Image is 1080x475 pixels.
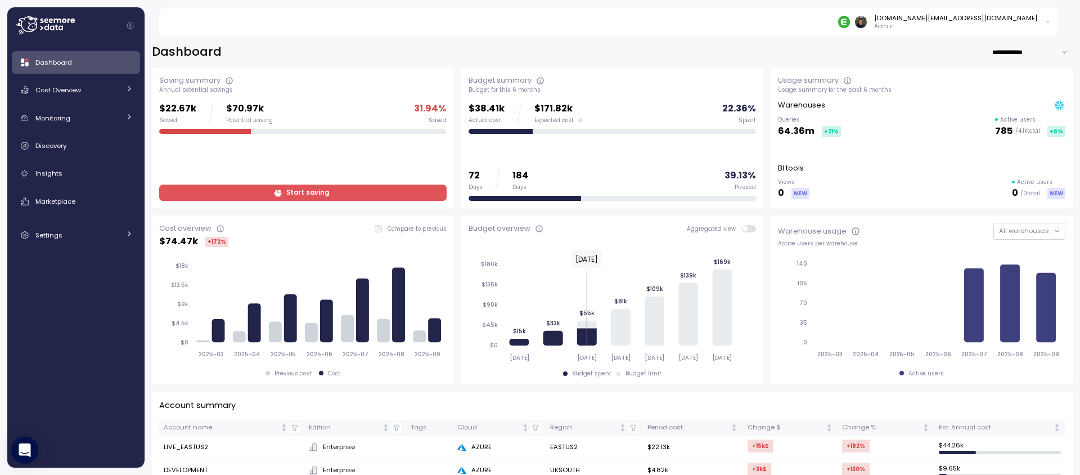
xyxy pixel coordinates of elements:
[521,424,529,432] div: Not sorted
[838,420,934,436] th: Change %Not sorted
[159,223,211,234] div: Cost overview
[469,183,483,191] div: Days
[687,225,741,232] span: Aggregated view
[481,261,498,268] tspan: $180k
[855,16,867,28] img: 8a667c340b96c72f6b400081a025948b
[35,197,75,206] span: Marketplace
[469,75,532,86] div: Budget summary
[838,16,850,28] img: 689adfd76a9d17b9213495f1.PNG
[159,399,236,412] p: Account summary
[995,124,1013,139] p: 785
[159,101,196,116] p: $22.67k
[577,354,597,361] tspan: [DATE]
[739,116,756,124] div: Spent
[469,86,756,94] div: Budget for this 6 months
[579,309,595,316] tspan: $55k
[625,370,661,378] div: Budget limit
[307,351,332,358] tspan: 2025-06
[922,424,930,432] div: Not sorted
[304,420,406,436] th: EditionNot sorted
[35,141,66,150] span: Discovery
[575,254,598,264] text: [DATE]
[796,260,807,267] tspan: 140
[159,116,196,124] div: Saved
[388,225,447,233] p: Compare to previous
[778,100,825,111] p: Warehouses
[205,237,228,247] div: +172 %
[164,423,279,433] div: Account name
[35,231,62,240] span: Settings
[611,354,631,361] tspan: [DATE]
[159,86,447,94] div: Annual potential savings
[678,354,698,361] tspan: [DATE]
[614,298,627,305] tspan: $81k
[512,183,529,191] div: Days
[778,116,841,124] p: Queries
[199,351,224,358] tspan: 2025-03
[545,420,642,436] th: RegionNot sorted
[379,351,405,358] tspan: 2025-08
[12,107,140,129] a: Monitoring
[874,14,1037,23] div: [DOMAIN_NAME][EMAIL_ADDRESS][DOMAIN_NAME]
[11,437,38,464] div: Open Intercom Messenger
[159,185,447,201] a: Start saving
[797,280,807,287] tspan: 105
[889,351,915,358] tspan: 2025-05
[714,258,731,266] tspan: $169k
[12,135,140,157] a: Discovery
[825,424,833,432] div: Not sorted
[509,354,529,361] tspan: [DATE]
[12,163,140,185] a: Insights
[546,320,560,327] tspan: $33k
[457,423,519,433] div: Cloud
[908,370,944,378] div: Active users
[1020,190,1040,198] p: / 0 total
[645,354,664,361] tspan: [DATE]
[512,328,525,335] tspan: $15k
[778,186,784,201] p: 0
[1047,126,1065,137] div: +6 %
[181,339,188,346] tspan: $0
[803,339,807,346] tspan: 0
[962,351,988,358] tspan: 2025-07
[842,440,870,452] div: +192 %
[12,190,140,213] a: Marketplace
[817,351,843,358] tspan: 2025-03
[778,163,804,174] p: BI tools
[646,285,663,292] tspan: $109k
[842,423,920,433] div: Change %
[939,423,1051,433] div: Est. Annual cost
[712,354,732,361] tspan: [DATE]
[328,370,340,378] div: Cost
[534,116,574,124] span: Expected cost
[1053,424,1061,432] div: Not sorted
[1034,351,1060,358] tspan: 2025-09
[778,75,839,86] div: Usage summary
[171,281,188,289] tspan: $13.5k
[934,420,1065,436] th: Est. Annual costNot sorted
[998,351,1024,358] tspan: 2025-08
[159,234,198,249] p: $ 74.47k
[735,183,756,191] div: Passed
[791,188,809,199] div: NEW
[1000,116,1036,124] p: Active users
[748,440,773,452] div: +15k $
[35,86,81,95] span: Cost Overview
[1017,178,1052,186] p: Active users
[853,351,879,358] tspan: 2025-04
[680,272,696,279] tspan: $139k
[177,301,188,308] tspan: $9k
[572,370,611,378] div: Budget spent
[35,58,72,67] span: Dashboard
[1015,127,1040,135] p: / 4.1k total
[999,226,1049,235] span: All warehouses
[175,262,188,270] tspan: $18k
[12,79,140,101] a: Cost Overview
[271,351,296,358] tspan: 2025-05
[453,420,545,436] th: CloudNot sorted
[643,436,743,459] td: $22.13k
[123,21,137,30] button: Collapse navigation
[800,319,807,326] tspan: 35
[12,224,140,247] a: Settings
[619,424,627,432] div: Not sorted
